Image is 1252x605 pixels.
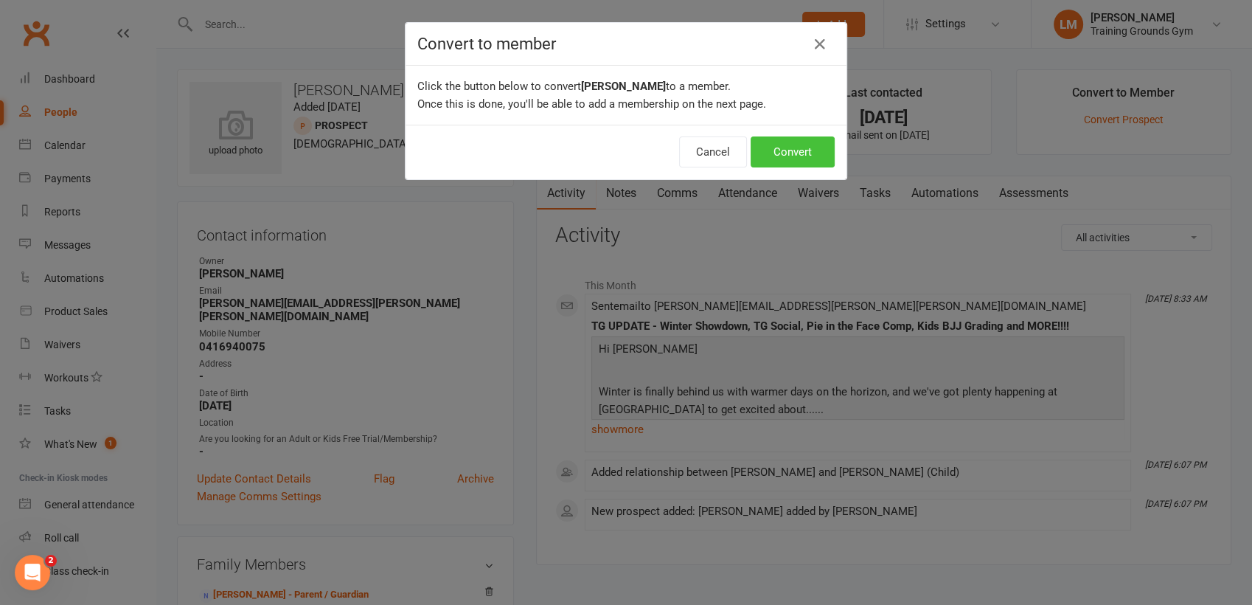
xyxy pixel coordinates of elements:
[15,555,50,590] iframe: Intercom live chat
[406,66,846,125] div: Click the button below to convert to a member. Once this is done, you'll be able to add a members...
[581,80,666,93] b: [PERSON_NAME]
[751,136,835,167] button: Convert
[679,136,747,167] button: Cancel
[45,555,57,567] span: 2
[417,35,835,53] h4: Convert to member
[808,32,832,56] button: Close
